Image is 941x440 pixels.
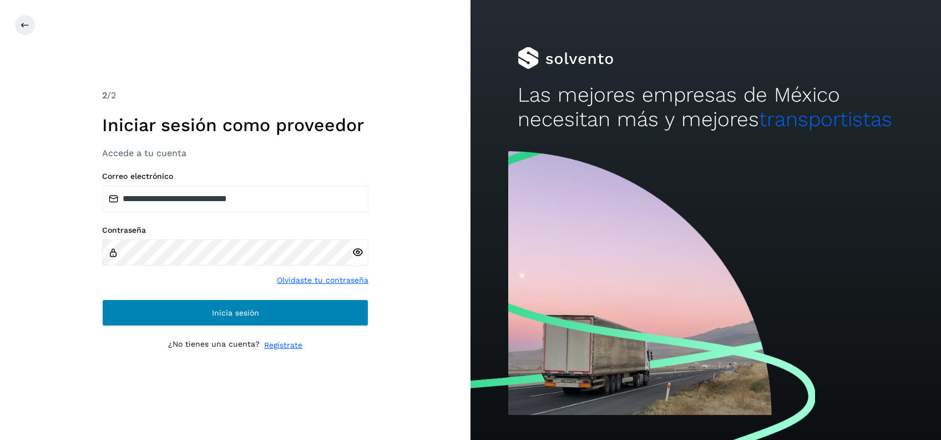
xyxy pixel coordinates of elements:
h1: Iniciar sesión como proveedor [102,114,368,136]
label: Correo electrónico [102,172,368,181]
a: Olvidaste tu contraseña [277,274,368,286]
p: ¿No tienes una cuenta? [168,339,260,351]
label: Contraseña [102,226,368,235]
a: Regístrate [264,339,302,351]
h2: Las mejores empresas de México necesitan más y mejores [518,83,894,132]
span: transportistas [759,107,892,131]
span: Inicia sesión [212,309,259,317]
button: Inicia sesión [102,299,368,326]
h3: Accede a tu cuenta [102,148,368,158]
div: /2 [102,89,368,102]
span: 2 [102,90,107,101]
